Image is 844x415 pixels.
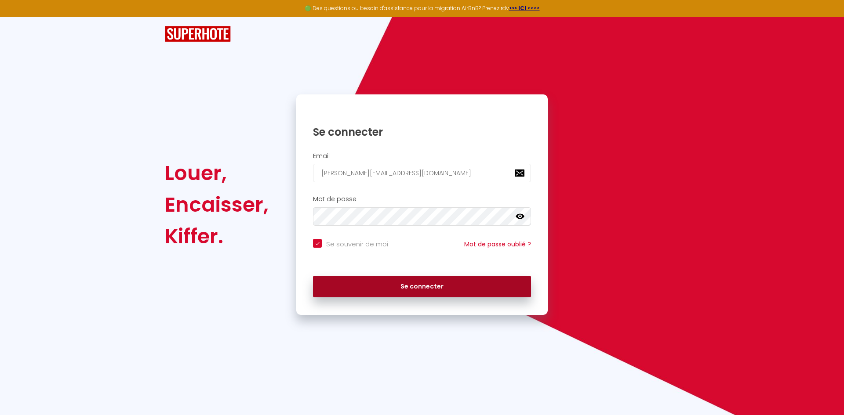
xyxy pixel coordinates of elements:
div: Encaisser, [165,189,269,220]
h2: Mot de passe [313,195,531,203]
h1: Se connecter [313,125,531,139]
div: Kiffer. [165,220,269,252]
a: Mot de passe oublié ? [464,240,531,249]
button: Se connecter [313,276,531,298]
div: Louer, [165,157,269,189]
input: Ton Email [313,164,531,182]
img: SuperHote logo [165,26,231,42]
h2: Email [313,152,531,160]
a: >>> ICI <<<< [509,4,540,12]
